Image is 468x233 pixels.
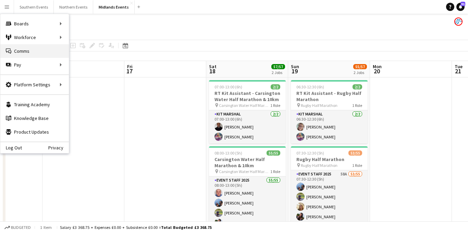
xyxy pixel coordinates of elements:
span: 1 Role [270,169,280,174]
span: 55/57 [353,64,367,69]
span: 57/57 [271,64,285,69]
span: 1 Role [270,103,280,108]
app-job-card: 07:00-13:00 (6h)2/2RT Kit Assistant - Carsington Water Half Marathon & 10km Carsington Water Half... [209,80,286,144]
span: Sun [291,63,299,70]
h3: RT Kit Assistant - Carsington Water Half Marathon & 10km [209,90,286,102]
button: Budgeted [3,224,32,231]
h3: Carsington Water Half Marathon & 10km [209,156,286,169]
div: 2 Jobs [354,70,367,75]
span: 1 Role [352,103,362,108]
span: 19 [290,67,299,75]
app-card-role: Kit Marshal2/207:00-13:00 (6h)[PERSON_NAME][PERSON_NAME] [209,110,286,144]
a: 51 [456,3,465,11]
span: Tue [455,63,463,70]
span: Carsington Water Half Marathon & 10km [219,169,270,174]
span: Carsington Water Half Marathon & 10km [219,103,270,108]
span: 17 [126,67,133,75]
a: Comms [0,44,69,58]
span: 21 [454,67,463,75]
div: Boards [0,17,69,30]
span: 18 [208,67,217,75]
span: 2/2 [353,84,362,89]
span: Rugby Half Marathon [301,103,337,108]
span: 06:30-12:30 (6h) [296,84,324,89]
span: Total Budgeted £3 368.75 [161,225,212,230]
span: 08:00-13:00 (5h) [214,150,242,156]
span: 51 [460,2,465,6]
h3: Rugby Half Marathon [291,156,368,162]
div: Platform Settings [0,78,69,91]
span: Budgeted [11,225,31,230]
a: Privacy [48,145,69,150]
span: 20 [372,67,382,75]
span: 55/55 [267,150,280,156]
app-card-role: Kit Marshal2/206:30-12:30 (6h)[PERSON_NAME][PERSON_NAME] [291,110,368,144]
div: Pay [0,58,69,72]
a: Knowledge Base [0,111,69,125]
app-job-card: 06:30-12:30 (6h)2/2RT Kit Assistant - Rugby Half Marathon Rugby Half Marathon1 RoleKit Marshal2/2... [291,80,368,144]
a: Training Academy [0,98,69,111]
span: 1 Role [352,163,362,168]
button: Midlands Events [93,0,135,14]
a: Log Out [0,145,22,150]
a: Product Updates [0,125,69,139]
div: Workforce [0,30,69,44]
span: Mon [373,63,382,70]
span: 2/2 [271,84,280,89]
div: 2 Jobs [272,70,285,75]
span: 07:00-13:00 (6h) [214,84,242,89]
span: 1 item [38,225,54,230]
span: 53/55 [348,150,362,156]
span: Sat [209,63,217,70]
span: 07:30-12:30 (5h) [296,150,324,156]
app-user-avatar: RunThrough Events [454,17,463,26]
div: Salary £3 368.75 + Expenses £0.00 + Subsistence £0.00 = [60,225,212,230]
h3: RT Kit Assistant - Rugby Half Marathon [291,90,368,102]
span: Rugby Half Marathon [301,163,337,168]
span: Fri [127,63,133,70]
button: Northern Events [54,0,93,14]
button: Southern Events [14,0,54,14]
